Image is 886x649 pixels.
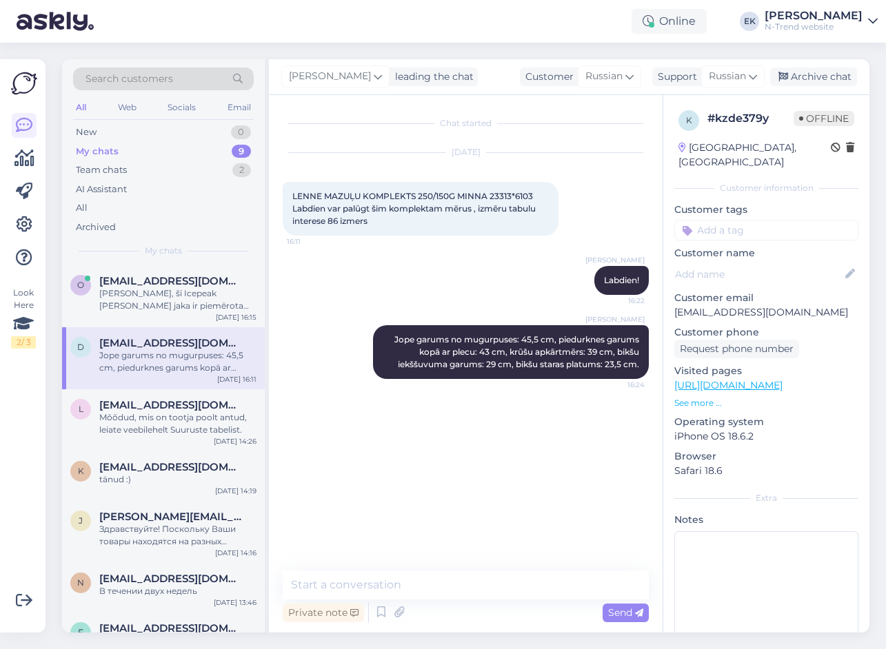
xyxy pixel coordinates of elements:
[390,70,474,84] div: leading the chat
[11,70,37,96] img: Askly Logo
[585,255,645,265] span: [PERSON_NAME]
[232,163,251,177] div: 2
[585,69,623,84] span: Russian
[215,486,256,496] div: [DATE] 14:19
[674,305,858,320] p: [EMAIL_ADDRESS][DOMAIN_NAME]
[289,69,371,84] span: [PERSON_NAME]
[115,99,139,116] div: Web
[99,349,256,374] div: Jope garums no mugurpuses: 45,5 cm, piedurknes garums kopā ar plecu: 43 cm, krūšu apkārtmērs: 39 ...
[79,404,83,414] span: l
[674,325,858,340] p: Customer phone
[674,364,858,378] p: Visited pages
[674,415,858,429] p: Operating system
[77,577,84,588] span: n
[11,287,36,349] div: Look Here
[794,111,854,126] span: Offline
[283,604,364,622] div: Private note
[283,117,649,130] div: Chat started
[99,461,243,473] span: kirsika.ani@outlook.com
[77,280,84,290] span: o
[99,585,256,597] div: В течении двух недель
[674,449,858,464] p: Browser
[652,70,697,84] div: Support
[11,336,36,349] div: 2 / 3
[674,379,783,391] a: [URL][DOMAIN_NAME]
[77,342,84,352] span: d
[765,10,878,32] a: [PERSON_NAME]N-Trend website
[145,245,182,257] span: My chats
[76,145,119,158] div: My chats
[765,21,863,32] div: N-Trend website
[76,183,127,196] div: AI Assistant
[394,334,641,369] span: Jope garums no mugurpuses: 45,5 cm, piedurknes garums kopā ar plecu: 43 cm, krūšu apkārtmērs: 39 ...
[292,191,538,226] span: LENNE MAZUĻU KOMPLEKTS 250/150G MINNA 23313*6103 Labdien var palūgt šim komplektam mērus , izmēru...
[78,627,83,637] span: f
[674,203,858,217] p: Customer tags
[593,380,645,390] span: 16:24
[674,291,858,305] p: Customer email
[217,374,256,384] div: [DATE] 16:11
[770,68,857,86] div: Archive chat
[214,597,256,608] div: [DATE] 13:46
[520,70,574,84] div: Customer
[674,397,858,409] p: See more ...
[85,72,173,86] span: Search customers
[215,548,256,558] div: [DATE] 14:16
[78,466,84,476] span: k
[674,464,858,478] p: Safari 18.6
[287,236,339,247] span: 16:11
[674,429,858,444] p: iPhone OS 18.6.2
[99,287,256,312] div: [PERSON_NAME], šī Icepeak [PERSON_NAME] jaka ir piemērota ziemai. Siltinājums ir 290 g, kas nodro...
[675,267,843,282] input: Add name
[686,115,692,125] span: k
[76,163,127,177] div: Team chats
[593,296,645,306] span: 16:22
[99,622,243,635] span: feerija89@rambler.ru
[99,573,243,585] span: nika.kamila17@gmail.com
[76,201,88,215] div: All
[283,146,649,158] div: [DATE]
[608,606,643,619] span: Send
[678,141,831,169] div: [GEOGRAPHIC_DATA], [GEOGRAPHIC_DATA]
[707,110,794,127] div: # kzde379y
[709,69,746,84] span: Russian
[99,473,256,486] div: tänud :)
[232,145,251,158] div: 9
[99,523,256,548] div: Здравствуйте! Поскольку Ваши товары находятся на разных складах, срок доставки может увеличиться ...
[585,314,645,324] span: [PERSON_NAME]
[216,312,256,322] div: [DATE] 16:15
[604,275,639,285] span: Labdien!
[674,513,858,527] p: Notes
[765,10,863,21] div: [PERSON_NAME]
[165,99,199,116] div: Socials
[99,399,243,411] span: lukasevicairina@inbox.lv
[99,275,243,287] span: oksanagasjula@inbox.lv
[231,125,251,139] div: 0
[76,125,97,139] div: New
[674,340,799,358] div: Request phone number
[674,220,858,240] input: Add a tag
[76,220,116,234] div: Archived
[225,99,254,116] div: Email
[674,246,858,260] p: Customer name
[214,436,256,446] div: [DATE] 14:26
[674,492,858,504] div: Extra
[79,515,83,526] span: j
[99,511,243,523] span: jelena.korzets@gmail.com
[73,99,89,116] div: All
[740,12,759,31] div: EK
[674,182,858,194] div: Customer information
[632,9,707,34] div: Online
[99,337,243,349] span: dikuts2@inbox.lv
[99,411,256,436] div: Mõõdud, mis on tootja poolt antud, leiate veebilehelt Suuruste tabelist.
